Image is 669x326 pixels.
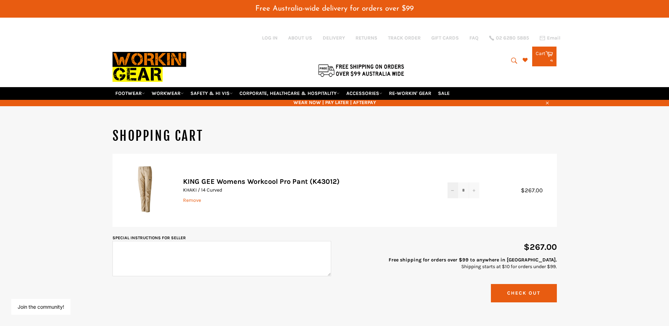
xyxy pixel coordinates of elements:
img: KING GEE Womens Workcool Pro Pant (K43012) [123,164,165,215]
a: Remove [183,197,201,203]
span: 02 6280 5885 [496,36,529,41]
a: Log in [262,35,278,41]
a: ABOUT US [288,35,312,41]
img: Workin Gear leaders in Workwear, Safety Boots, PPE, Uniforms. Australia's No.1 in Workwear [112,47,186,87]
span: Free Australia-wide delivery for orders over $99 [255,5,414,12]
p: $267.00 [338,241,557,253]
a: GIFT CARDS [431,35,459,41]
a: KING GEE Womens Workcool Pro Pant (K43012) [183,177,340,186]
a: Email [540,35,560,41]
button: Join the community! [18,304,64,310]
img: Flat $9.95 shipping Australia wide [317,63,405,78]
h1: Shopping Cart [112,127,557,145]
a: DELIVERY [323,35,345,41]
a: Cart 4 [532,47,557,66]
a: SAFETY & HI VIS [188,87,236,99]
button: Reduce item quantity by one [448,182,458,198]
span: $267.00 [521,187,550,194]
span: WEAR NOW | PAY LATER | AFTERPAY [112,99,557,106]
a: TRACK ORDER [388,35,421,41]
a: RETURNS [355,35,377,41]
a: 02 6280 5885 [489,36,529,41]
span: Email [547,36,560,41]
a: SALE [435,87,452,99]
a: CORPORATE, HEALTHCARE & HOSPITALITY [237,87,342,99]
button: Increase item quantity by one [469,182,479,198]
a: RE-WORKIN' GEAR [386,87,434,99]
span: 4 [550,57,553,63]
strong: Free shipping for orders over $99 to anywhere in [GEOGRAPHIC_DATA]. [389,257,557,263]
a: WORKWEAR [149,87,187,99]
button: Check Out [491,284,557,302]
a: ACCESSORIES [343,87,385,99]
a: FOOTWEAR [112,87,148,99]
p: KHAKI / 14 Curved [183,187,433,193]
label: Special instructions for seller [112,235,186,240]
p: Shipping starts at $10 for orders under $99. [338,256,557,270]
a: FAQ [469,35,479,41]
